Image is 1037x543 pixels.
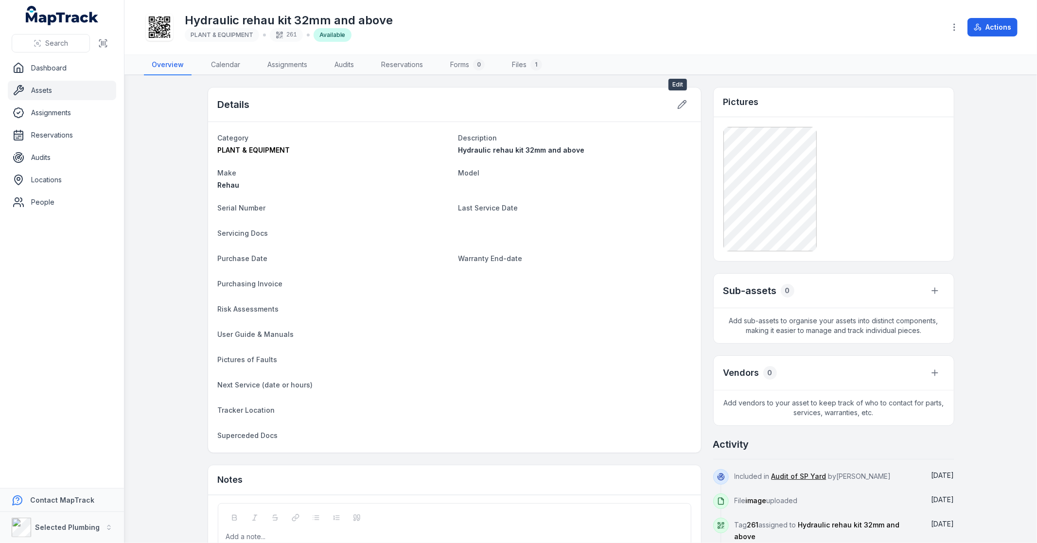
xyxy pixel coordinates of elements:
[747,521,759,529] span: 261
[8,125,116,145] a: Reservations
[932,471,954,479] span: [DATE]
[218,146,290,154] span: PLANT & EQUIPMENT
[8,170,116,190] a: Locations
[218,431,278,439] span: Superceded Docs
[714,390,954,425] span: Add vendors to your asset to keep track of who to contact for parts, services, warranties, etc.
[191,31,253,38] span: PLANT & EQUIPMENT
[967,18,1018,36] button: Actions
[458,134,497,142] span: Description
[26,6,99,25] a: MapTrack
[8,81,116,100] a: Assets
[218,169,237,177] span: Make
[668,79,687,90] span: Edit
[932,495,954,504] span: [DATE]
[218,280,283,288] span: Purchasing Invoice
[723,95,759,109] h3: Pictures
[735,521,900,541] span: Hydraulic rehau kit 32mm and above
[772,472,826,481] a: Audit of SP Yard
[218,181,240,189] span: Rehau
[458,204,518,212] span: Last Service Date
[218,355,278,364] span: Pictures of Faults
[735,496,798,505] span: File uploaded
[735,472,891,480] span: Included in by [PERSON_NAME]
[8,103,116,123] a: Assignments
[713,438,749,451] h2: Activity
[8,193,116,212] a: People
[218,473,243,487] h3: Notes
[45,38,68,48] span: Search
[504,55,550,75] a: Files1
[218,98,250,111] h2: Details
[8,148,116,167] a: Audits
[30,496,94,504] strong: Contact MapTrack
[714,308,954,343] span: Add sub-assets to organise your assets into distinct components, making it easier to manage and t...
[12,34,90,53] button: Search
[218,134,249,142] span: Category
[185,13,393,28] h1: Hydraulic rehau kit 32mm and above
[735,521,900,541] span: Tag assigned to
[373,55,431,75] a: Reservations
[473,59,485,70] div: 0
[327,55,362,75] a: Audits
[203,55,248,75] a: Calendar
[218,381,313,389] span: Next Service (date or hours)
[932,520,954,528] span: [DATE]
[218,204,266,212] span: Serial Number
[270,28,303,42] div: 261
[35,523,100,531] strong: Selected Plumbing
[442,55,492,75] a: Forms0
[218,305,279,313] span: Risk Assessments
[8,58,116,78] a: Dashboard
[723,366,759,380] h3: Vendors
[530,59,542,70] div: 1
[458,169,480,177] span: Model
[218,406,275,414] span: Tracker Location
[932,471,954,479] time: 07/04/2025, 1:19:25 pm
[932,520,954,528] time: 02/04/2025, 1:53:00 pm
[932,495,954,504] time: 02/04/2025, 1:53:23 pm
[218,330,294,338] span: User Guide & Manuals
[144,55,192,75] a: Overview
[781,284,794,298] div: 0
[763,366,777,380] div: 0
[458,254,523,263] span: Warranty End-date
[458,146,585,154] span: Hydraulic rehau kit 32mm and above
[746,496,767,505] span: image
[218,229,268,237] span: Servicing Docs
[723,284,777,298] h2: Sub-assets
[314,28,352,42] div: Available
[260,55,315,75] a: Assignments
[218,254,268,263] span: Purchase Date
